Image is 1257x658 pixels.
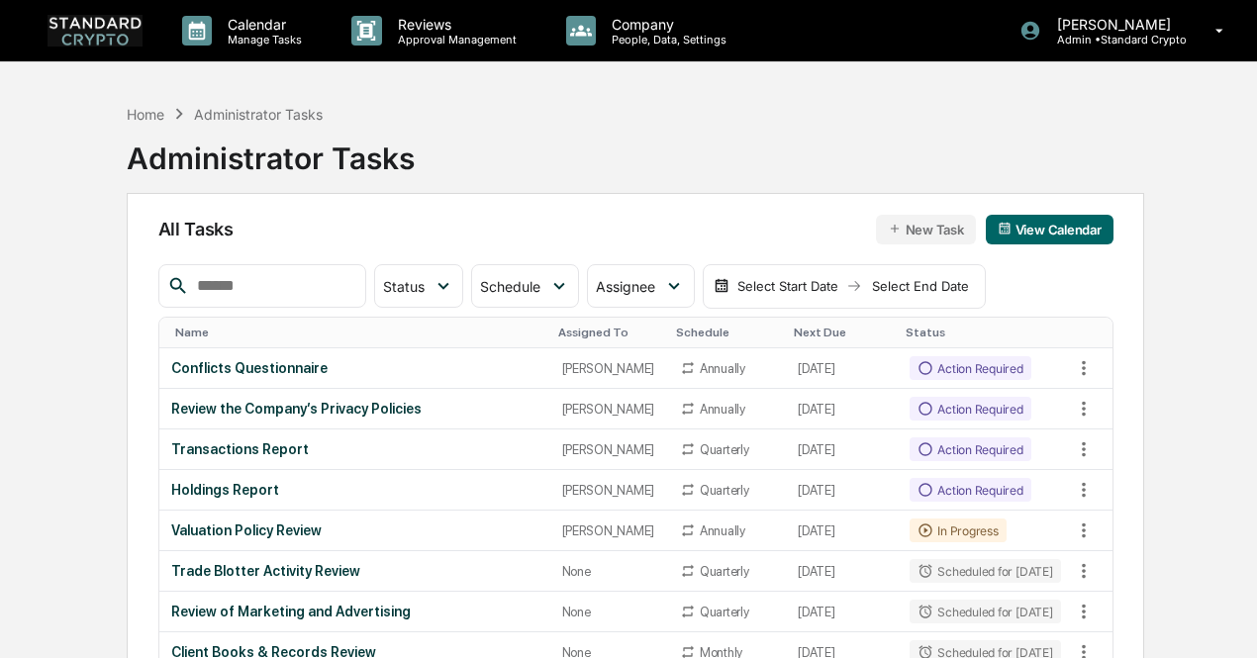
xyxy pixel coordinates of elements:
div: Toggle SortBy [906,326,1064,339]
div: None [562,605,656,619]
p: Approval Management [382,33,527,47]
div: Quarterly [700,442,749,457]
p: Manage Tasks [212,33,312,47]
div: Home [127,106,164,123]
div: Transactions Report [171,441,538,457]
p: Calendar [212,16,312,33]
td: [DATE] [786,389,898,429]
div: Scheduled for [DATE] [910,559,1060,583]
td: [DATE] [786,470,898,511]
p: People, Data, Settings [596,33,736,47]
div: [PERSON_NAME] [562,442,656,457]
div: Toggle SortBy [794,326,890,339]
p: Company [596,16,736,33]
button: View Calendar [986,215,1113,244]
div: Action Required [910,397,1030,421]
div: Quarterly [700,605,749,619]
div: Holdings Report [171,482,538,498]
p: Reviews [382,16,527,33]
div: [PERSON_NAME] [562,523,656,538]
td: [DATE] [786,551,898,592]
td: [DATE] [786,592,898,632]
div: Action Required [910,356,1030,380]
img: calendar [998,222,1012,235]
div: Select End Date [866,278,975,294]
div: In Progress [910,518,1006,542]
div: Toggle SortBy [175,326,542,339]
div: Annually [700,523,745,538]
div: Scheduled for [DATE] [910,600,1060,623]
div: Toggle SortBy [676,326,778,339]
p: [PERSON_NAME] [1041,16,1187,33]
img: logo [48,15,143,46]
div: Trade Blotter Activity Review [171,563,538,579]
div: Action Required [910,478,1030,502]
span: Assignee [596,278,655,295]
img: arrow right [846,278,862,294]
div: Toggle SortBy [1073,326,1112,339]
div: Review of Marketing and Advertising [171,604,538,619]
div: [PERSON_NAME] [562,402,656,417]
td: [DATE] [786,511,898,551]
div: Administrator Tasks [194,106,323,123]
button: New Task [876,215,976,244]
div: Administrator Tasks [127,125,415,176]
div: Annually [700,361,745,376]
div: [PERSON_NAME] [562,361,656,376]
div: Valuation Policy Review [171,522,538,538]
div: Select Start Date [733,278,842,294]
span: All Tasks [158,219,234,239]
div: Quarterly [700,483,749,498]
div: Action Required [910,437,1030,461]
div: Toggle SortBy [558,326,660,339]
div: None [562,564,656,579]
div: Annually [700,402,745,417]
td: [DATE] [786,429,898,470]
div: [PERSON_NAME] [562,483,656,498]
span: Schedule [480,278,540,295]
td: [DATE] [786,348,898,389]
iframe: Open customer support [1194,593,1247,646]
div: Quarterly [700,564,749,579]
span: Status [383,278,425,295]
div: Conflicts Questionnaire [171,360,538,376]
img: calendar [714,278,729,294]
p: Admin • Standard Crypto [1041,33,1187,47]
div: Review the Company’s Privacy Policies [171,401,538,417]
